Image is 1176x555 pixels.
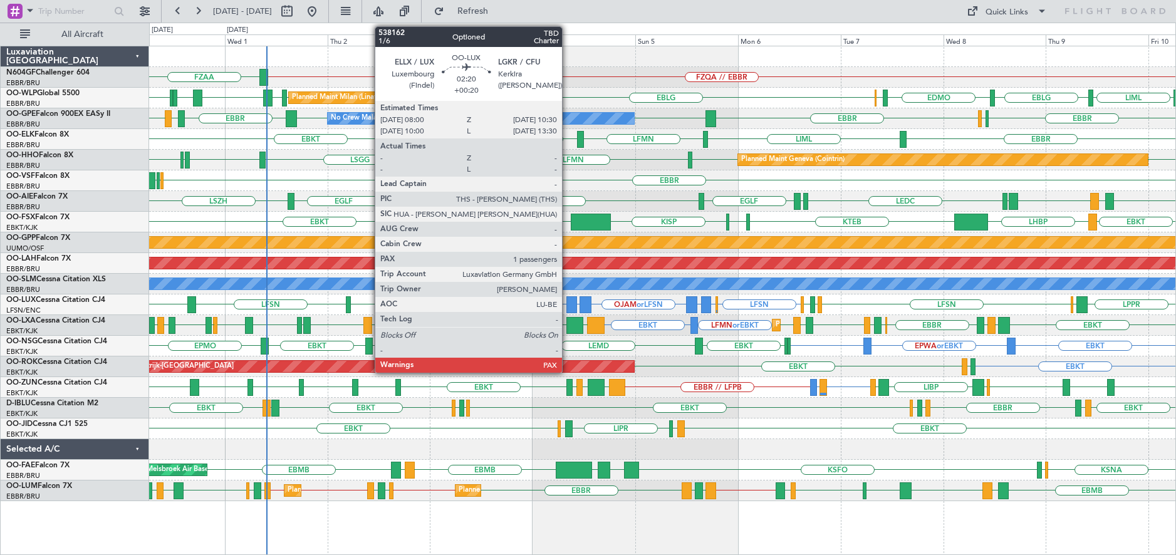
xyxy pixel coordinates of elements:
[6,296,105,304] a: OO-LUXCessna Citation CJ4
[6,193,68,200] a: OO-AIEFalcon 7X
[6,234,70,242] a: OO-GPPFalcon 7X
[1046,34,1148,46] div: Thu 9
[6,420,88,428] a: OO-JIDCessna CJ1 525
[6,379,107,386] a: OO-ZUNCessna Citation CJ4
[986,6,1028,19] div: Quick Links
[6,388,38,398] a: EBKT/KJK
[6,214,70,221] a: OO-FSXFalcon 7X
[841,34,944,46] div: Tue 7
[6,492,40,501] a: EBBR/BRU
[738,34,841,46] div: Mon 6
[6,276,106,283] a: OO-SLMCessna Citation XLS
[328,34,430,46] div: Thu 2
[33,30,132,39] span: All Aircraft
[6,462,70,469] a: OO-FAEFalcon 7X
[213,6,272,17] span: [DATE] - [DATE]
[6,471,40,480] a: EBBR/BRU
[97,357,234,376] div: AOG Maint Kortrijk-[GEOGRAPHIC_DATA]
[6,430,38,439] a: EBKT/KJK
[6,420,33,428] span: OO-JID
[6,131,69,138] a: OO-ELKFalcon 8X
[6,172,70,180] a: OO-VSFFalcon 8X
[288,481,514,500] div: Planned Maint [GEOGRAPHIC_DATA] ([GEOGRAPHIC_DATA] National)
[776,316,922,335] div: Planned Maint Kortrijk-[GEOGRAPHIC_DATA]
[14,24,136,44] button: All Aircraft
[6,400,31,407] span: D-IBLU
[6,152,39,159] span: OO-HHO
[6,255,36,262] span: OO-LAH
[6,140,40,150] a: EBBR/BRU
[292,88,382,107] div: Planned Maint Milan (Linate)
[6,99,40,108] a: EBBR/BRU
[6,182,40,191] a: EBBR/BRU
[533,34,635,46] div: Sat 4
[122,34,225,46] div: Tue 30
[6,338,107,345] a: OO-NSGCessna Citation CJ4
[6,223,38,232] a: EBKT/KJK
[6,90,80,97] a: OO-WLPGlobal 5500
[6,69,90,76] a: N604GFChallenger 604
[430,34,533,46] div: Fri 3
[6,338,38,345] span: OO-NSG
[6,234,36,242] span: OO-GPP
[6,255,71,262] a: OO-LAHFalcon 7X
[459,481,685,500] div: Planned Maint [GEOGRAPHIC_DATA] ([GEOGRAPHIC_DATA] National)
[944,34,1046,46] div: Wed 8
[447,7,499,16] span: Refresh
[6,317,36,324] span: OO-LXA
[6,110,36,118] span: OO-GPE
[6,409,38,418] a: EBKT/KJK
[6,120,40,129] a: EBBR/BRU
[6,90,37,97] span: OO-WLP
[6,306,41,315] a: LFSN/ENC
[6,368,38,377] a: EBKT/KJK
[6,214,35,221] span: OO-FSX
[6,193,33,200] span: OO-AIE
[6,264,40,274] a: EBBR/BRU
[6,276,36,283] span: OO-SLM
[6,482,72,490] a: OO-LUMFalcon 7X
[6,326,38,336] a: EBKT/KJK
[225,34,328,46] div: Wed 1
[6,358,38,366] span: OO-ROK
[227,25,248,36] div: [DATE]
[331,109,385,128] div: No Crew Malaga
[6,161,40,170] a: EBBR/BRU
[6,172,35,180] span: OO-VSF
[6,317,105,324] a: OO-LXACessna Citation CJ4
[6,78,40,88] a: EBBR/BRU
[6,462,35,469] span: OO-FAE
[6,285,40,294] a: EBBR/BRU
[6,244,44,253] a: UUMO/OSF
[108,460,209,479] div: AOG Maint Melsbroek Air Base
[960,1,1053,21] button: Quick Links
[6,296,36,304] span: OO-LUX
[6,69,36,76] span: N604GF
[428,1,503,21] button: Refresh
[6,358,107,366] a: OO-ROKCessna Citation CJ4
[741,150,845,169] div: Planned Maint Geneva (Cointrin)
[6,482,38,490] span: OO-LUM
[6,152,73,159] a: OO-HHOFalcon 8X
[6,379,38,386] span: OO-ZUN
[6,202,40,212] a: EBBR/BRU
[6,347,38,356] a: EBKT/KJK
[152,25,173,36] div: [DATE]
[635,34,738,46] div: Sun 5
[38,2,110,21] input: Trip Number
[6,110,110,118] a: OO-GPEFalcon 900EX EASy II
[6,131,34,138] span: OO-ELK
[6,400,98,407] a: D-IBLUCessna Citation M2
